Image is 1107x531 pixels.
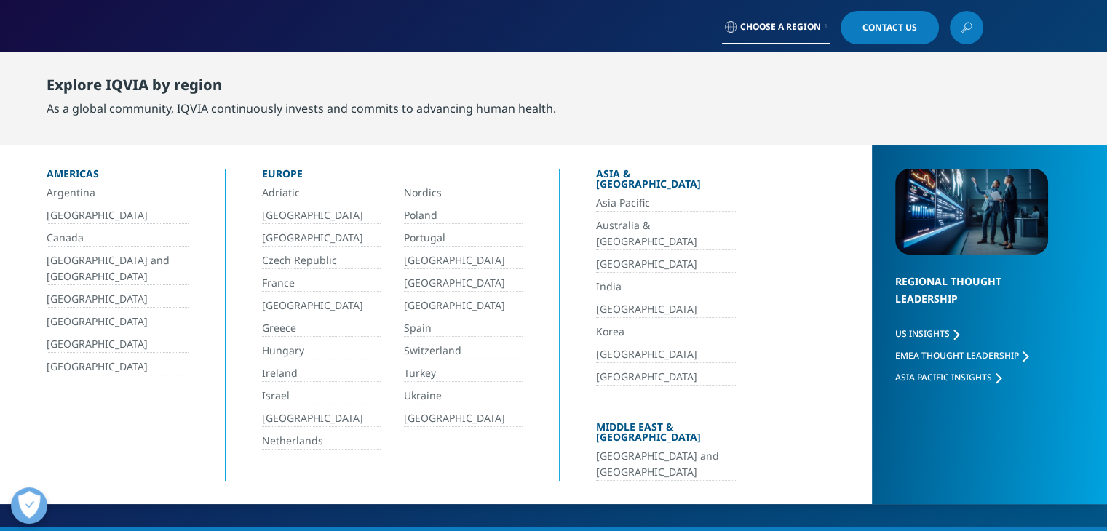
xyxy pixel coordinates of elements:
[404,207,523,224] a: Poland
[47,100,556,117] div: As a global community, IQVIA continuously invests and commits to advancing human health.
[404,320,523,337] a: Spain
[895,327,950,340] span: US Insights
[47,230,189,247] a: Canada
[262,388,381,404] a: Israel
[262,365,381,382] a: Ireland
[262,320,381,337] a: Greece
[596,301,736,318] a: [GEOGRAPHIC_DATA]
[596,346,736,363] a: [GEOGRAPHIC_DATA]
[47,185,189,201] a: Argentina
[404,410,523,427] a: [GEOGRAPHIC_DATA]
[47,291,189,308] a: [GEOGRAPHIC_DATA]
[895,169,1048,255] img: 2093_analyzing-data-using-big-screen-display-and-laptop.png
[895,327,959,340] a: US Insights
[404,252,523,269] a: [GEOGRAPHIC_DATA]
[262,410,381,427] a: [GEOGRAPHIC_DATA]
[862,23,917,32] span: Contact Us
[47,169,189,185] div: Americas
[262,230,381,247] a: [GEOGRAPHIC_DATA]
[596,279,736,295] a: India
[895,371,1001,383] a: Asia Pacific Insights
[262,298,381,314] a: [GEOGRAPHIC_DATA]
[740,21,821,33] span: Choose a Region
[596,169,736,195] div: Asia & [GEOGRAPHIC_DATA]
[404,275,523,292] a: [GEOGRAPHIC_DATA]
[262,169,523,185] div: Europe
[404,298,523,314] a: [GEOGRAPHIC_DATA]
[404,185,523,201] a: Nordics
[262,252,381,269] a: Czech Republic
[247,51,983,119] nav: Primary
[262,433,381,450] a: Netherlands
[895,349,1028,362] a: EMEA Thought Leadership
[895,371,992,383] span: Asia Pacific Insights
[404,365,523,382] a: Turkey
[47,314,189,330] a: [GEOGRAPHIC_DATA]
[596,422,736,448] div: Middle East & [GEOGRAPHIC_DATA]
[262,275,381,292] a: France
[596,448,736,481] a: [GEOGRAPHIC_DATA] and [GEOGRAPHIC_DATA]
[262,343,381,359] a: Hungary
[404,388,523,404] a: Ukraine
[11,487,47,524] button: Open Preferences
[47,207,189,224] a: [GEOGRAPHIC_DATA]
[596,256,736,273] a: [GEOGRAPHIC_DATA]
[596,369,736,386] a: [GEOGRAPHIC_DATA]
[596,195,736,212] a: Asia Pacific
[47,359,189,375] a: [GEOGRAPHIC_DATA]
[895,273,1048,326] div: Regional Thought Leadership
[404,230,523,247] a: Portugal
[47,76,556,100] div: Explore IQVIA by region
[596,324,736,340] a: Korea
[596,217,736,250] a: Australia & [GEOGRAPHIC_DATA]
[895,349,1019,362] span: EMEA Thought Leadership
[47,252,189,285] a: [GEOGRAPHIC_DATA] and [GEOGRAPHIC_DATA]
[262,185,381,201] a: Adriatic
[841,11,939,44] a: Contact Us
[404,343,523,359] a: Switzerland
[262,207,381,224] a: [GEOGRAPHIC_DATA]
[47,336,189,353] a: [GEOGRAPHIC_DATA]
